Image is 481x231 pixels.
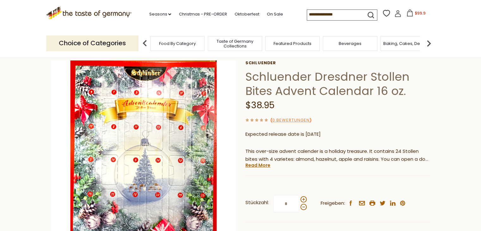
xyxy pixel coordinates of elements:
[383,41,432,46] a: Baking, Cakes, Desserts
[245,130,430,138] p: Expected release date is [DATE]
[179,11,227,18] a: Christmas - PRE-ORDER
[270,117,311,123] span: ( )
[273,195,299,212] input: Stückzahl:
[149,11,171,18] a: Seasons
[321,199,345,207] span: Freigeben:
[272,117,310,124] a: 0 Bewertungen
[339,41,361,46] a: Beverages
[210,39,260,48] a: Taste of Germany Collections
[245,99,274,111] span: $38.95
[159,41,196,46] a: Food By Category
[245,199,269,207] strong: Stückzahl:
[245,147,430,163] p: This over-size advent calender is a holiday treasure. It contains 24 Stollen bites with 4 variete...
[245,70,430,98] h1: Schluender Dresdner Stollen Bites Advent Calendar 16 oz.
[274,41,311,46] a: Featured Products
[139,37,151,50] img: previous arrow
[403,9,429,19] button: $99.9
[415,10,425,16] span: $99.9
[267,11,283,18] a: On Sale
[245,60,430,66] a: Schluender
[46,35,139,51] p: Choice of Categories
[234,11,259,18] a: Oktoberfest
[422,37,435,50] img: next arrow
[245,162,270,168] a: Read More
